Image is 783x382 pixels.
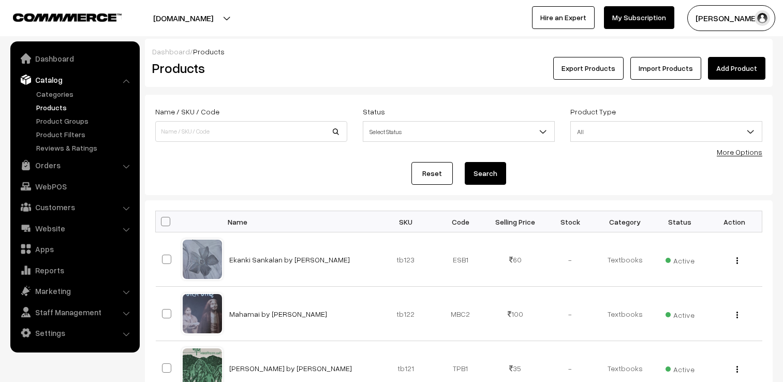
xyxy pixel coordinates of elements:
[193,47,225,56] span: Products
[13,198,136,216] a: Customers
[378,287,433,341] td: tb122
[598,211,653,232] th: Category
[736,257,738,264] img: Menu
[13,49,136,68] a: Dashboard
[34,115,136,126] a: Product Groups
[13,282,136,300] a: Marketing
[34,129,136,140] a: Product Filters
[13,10,104,23] a: COMMMERCE
[13,240,136,258] a: Apps
[223,211,378,232] th: Name
[532,6,595,29] a: Hire an Expert
[155,121,347,142] input: Name / SKU / Code
[13,70,136,89] a: Catalog
[152,60,346,76] h2: Products
[570,106,616,117] label: Product Type
[411,162,453,185] a: Reset
[433,211,488,232] th: Code
[598,232,653,287] td: Textbooks
[598,287,653,341] td: Textbooks
[553,57,624,80] button: Export Products
[34,102,136,113] a: Products
[465,162,506,185] button: Search
[13,261,136,280] a: Reports
[707,211,762,232] th: Action
[13,177,136,196] a: WebPOS
[34,89,136,99] a: Categories
[604,6,674,29] a: My Subscription
[13,156,136,174] a: Orders
[630,57,701,80] a: Import Products
[363,121,555,142] span: Select Status
[363,106,385,117] label: Status
[229,310,327,318] a: Mahamai by [PERSON_NAME]
[13,219,136,238] a: Website
[717,148,762,156] a: More Options
[543,211,598,232] th: Stock
[433,287,488,341] td: MBC2
[687,5,775,31] button: [PERSON_NAME]
[378,232,433,287] td: tb123
[708,57,765,80] a: Add Product
[13,324,136,342] a: Settings
[666,307,695,320] span: Active
[363,123,554,141] span: Select Status
[433,232,488,287] td: ESB1
[488,232,543,287] td: 60
[755,10,770,26] img: user
[229,364,352,373] a: [PERSON_NAME] by [PERSON_NAME]
[117,5,249,31] button: [DOMAIN_NAME]
[736,366,738,373] img: Menu
[488,287,543,341] td: 100
[378,211,433,232] th: SKU
[152,47,190,56] a: Dashboard
[488,211,543,232] th: Selling Price
[152,46,765,57] div: /
[155,106,219,117] label: Name / SKU / Code
[13,13,122,21] img: COMMMERCE
[666,361,695,375] span: Active
[653,211,707,232] th: Status
[13,303,136,321] a: Staff Management
[543,287,598,341] td: -
[543,232,598,287] td: -
[34,142,136,153] a: Reviews & Ratings
[666,253,695,266] span: Active
[571,123,762,141] span: All
[570,121,762,142] span: All
[736,312,738,318] img: Menu
[229,255,350,264] a: Ekanki Sankalan by [PERSON_NAME]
